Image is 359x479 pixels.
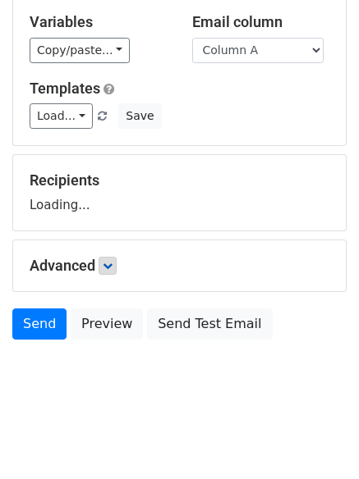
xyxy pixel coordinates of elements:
[30,171,329,214] div: Loading...
[30,38,130,63] a: Copy/paste...
[71,308,143,340] a: Preview
[30,257,329,275] h5: Advanced
[30,171,329,189] h5: Recipients
[147,308,272,340] a: Send Test Email
[30,80,100,97] a: Templates
[12,308,67,340] a: Send
[118,103,161,129] button: Save
[30,103,93,129] a: Load...
[192,13,330,31] h5: Email column
[30,13,168,31] h5: Variables
[277,400,359,479] iframe: Chat Widget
